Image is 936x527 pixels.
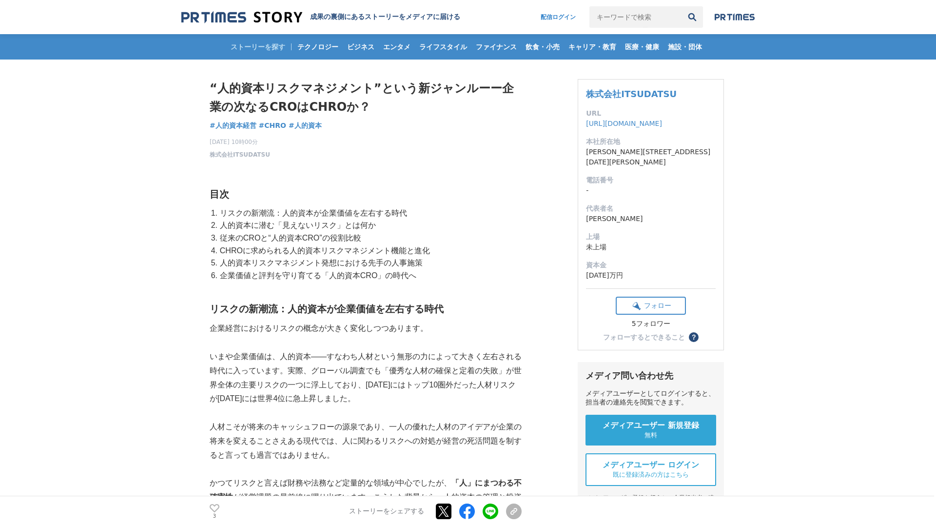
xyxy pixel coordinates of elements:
[472,34,521,60] a: ファイナンス
[259,121,286,131] a: #CHRO
[603,460,699,470] span: メディアユーザー ログイン
[210,121,256,130] span: #人的資本経営
[210,121,256,131] a: #人的資本経営
[715,13,755,21] img: prtimes
[586,147,716,167] dd: [PERSON_NAME][STREET_ADDRESS][DATE][PERSON_NAME]
[586,137,716,147] dt: 本社所在地
[415,34,471,60] a: ライフスタイル
[210,322,522,336] p: 企業経営におけるリスクの概念が大きく変化しつつあります。
[259,121,286,130] span: #CHRO
[349,507,424,516] p: ストーリーをシェアする
[589,6,682,28] input: キーワードで検索
[217,207,522,220] li: リスクの新潮流：人的資本が企業価値を左右する時代
[210,138,270,146] span: [DATE] 10時00分
[472,42,521,51] span: ファイナンス
[210,420,522,462] p: 人材こそが将来のキャッシュフローの源泉であり、一人の優れた人材のアイデアが企業の将来を変えることさえある現代では、人に関わるリスクへの対処が経営の死活問題を制すると言っても過言ではありません。
[613,470,689,479] span: 既に登録済みの方はこちら
[210,150,270,159] a: 株式会社ITSUDATSU
[210,514,219,519] p: 3
[664,34,706,60] a: 施設・団体
[210,189,229,200] strong: 目次
[343,34,378,60] a: ビジネス
[293,42,342,51] span: テクノロジー
[310,13,460,21] h2: 成果の裏側にあるストーリーをメディアに届ける
[217,257,522,269] li: 人的資本リスクマネジメント発想における先手の人事施策
[565,34,620,60] a: キャリア・教育
[379,34,414,60] a: エンタメ
[586,232,716,242] dt: 上場
[210,350,522,406] p: いまや企業価値は、人的資本――すなわち人材という無形の力によって大きく左右される時代に入っています。実際、グローバル調査でも「優秀な人材の確保と定着の失敗」が世界全体の主要リスクの一つに浮上して...
[522,42,564,51] span: 飲食・小売
[644,431,657,440] span: 無料
[210,476,522,518] p: かつてリスクと言えば財務や法務など定量的な領域が中心でしたが、 が経営課題の最前線に躍り出ています。こうした背景から、人的資本の管理と投資を「リスクマネジメント」の視点で捉え直す動きが始まっています。
[586,214,716,224] dd: [PERSON_NAME]
[181,11,302,24] img: 成果の裏側にあるストーリーをメディアに届ける
[586,185,716,196] dd: -
[690,334,697,341] span: ？
[621,42,663,51] span: 医療・健康
[217,219,522,232] li: 人的資本に潜む「見えないリスク」とは何か
[210,304,444,314] strong: リスクの新潮流：人的資本が企業価値を左右する時代
[616,320,686,328] div: 5フォロワー
[682,6,703,28] button: 検索
[565,42,620,51] span: キャリア・教育
[415,42,471,51] span: ライフスタイル
[181,11,460,24] a: 成果の裏側にあるストーリーをメディアに届ける 成果の裏側にあるストーリーをメディアに届ける
[586,270,716,281] dd: [DATE]万円
[603,421,699,431] span: メディアユーザー 新規登録
[585,453,716,486] a: メディアユーザー ログイン 既に登録済みの方はこちら
[585,389,716,407] div: メディアユーザーとしてログインすると、担当者の連絡先を閲覧できます。
[293,34,342,60] a: テクノロジー
[210,79,522,117] h1: “人的資本リスクマネジメント”という新ジャンルーー企業の次なるCROはCHROか？
[621,34,663,60] a: 医療・健康
[531,6,585,28] a: 配信ログイン
[664,42,706,51] span: 施設・団体
[586,242,716,252] dd: 未上場
[379,42,414,51] span: エンタメ
[586,120,662,127] a: [URL][DOMAIN_NAME]
[689,332,699,342] button: ？
[586,108,716,119] dt: URL
[289,121,322,130] span: #人的資本
[217,269,522,282] li: 企業価値と評判を守り育てる「人的資本CRO」の時代へ
[585,415,716,446] a: メディアユーザー 新規登録 無料
[217,244,522,257] li: CHROに求められる人的資本リスクマネジメント機能と進化
[586,175,716,185] dt: 電話番号
[586,89,677,99] a: 株式会社ITSUDATSU
[585,370,716,382] div: メディア問い合わせ先
[616,297,686,315] button: フォロー
[289,121,322,131] a: #人的資本
[586,203,716,214] dt: 代表者名
[217,232,522,244] li: 従来のCROと“人的資本CRO”の役割比較
[586,260,716,270] dt: 資本金
[522,34,564,60] a: 飲食・小売
[343,42,378,51] span: ビジネス
[603,334,685,341] div: フォローするとできること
